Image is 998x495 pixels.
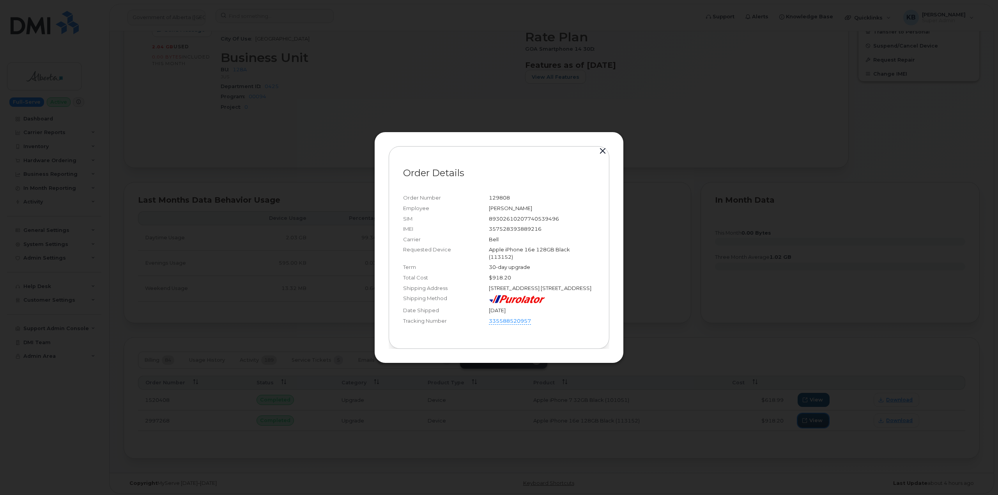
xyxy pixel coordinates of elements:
[403,295,489,304] div: Shipping Method
[489,285,595,292] div: [STREET_ADDRESS] [STREET_ADDRESS]
[489,225,595,233] div: 357528393889216
[403,307,489,314] div: Date Shipped
[489,194,595,202] div: 129808
[403,274,489,281] div: Total Cost
[489,263,595,271] div: 30-day upgrade
[403,215,489,223] div: SIM
[531,318,537,324] a: Open shipping details in new tab
[489,246,595,260] div: Apple iPhone 16e 128GB Black (113152)
[489,215,595,223] div: 89302610207740539496
[403,168,595,178] p: Order Details
[489,236,595,243] div: Bell
[403,317,489,326] div: Tracking Number
[489,317,531,325] a: 335588520957
[489,205,595,212] div: [PERSON_NAME]
[403,205,489,212] div: Employee
[489,274,595,281] div: $918.20
[489,307,595,314] div: [DATE]
[403,285,489,292] div: Shipping Address
[489,295,545,304] img: purolator-9dc0d6913a5419968391dc55414bb4d415dd17fc9089aa56d78149fa0af40473.png
[403,246,489,260] div: Requested Device
[403,194,489,202] div: Order Number
[403,263,489,271] div: Term
[403,236,489,243] div: Carrier
[403,225,489,233] div: IMEI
